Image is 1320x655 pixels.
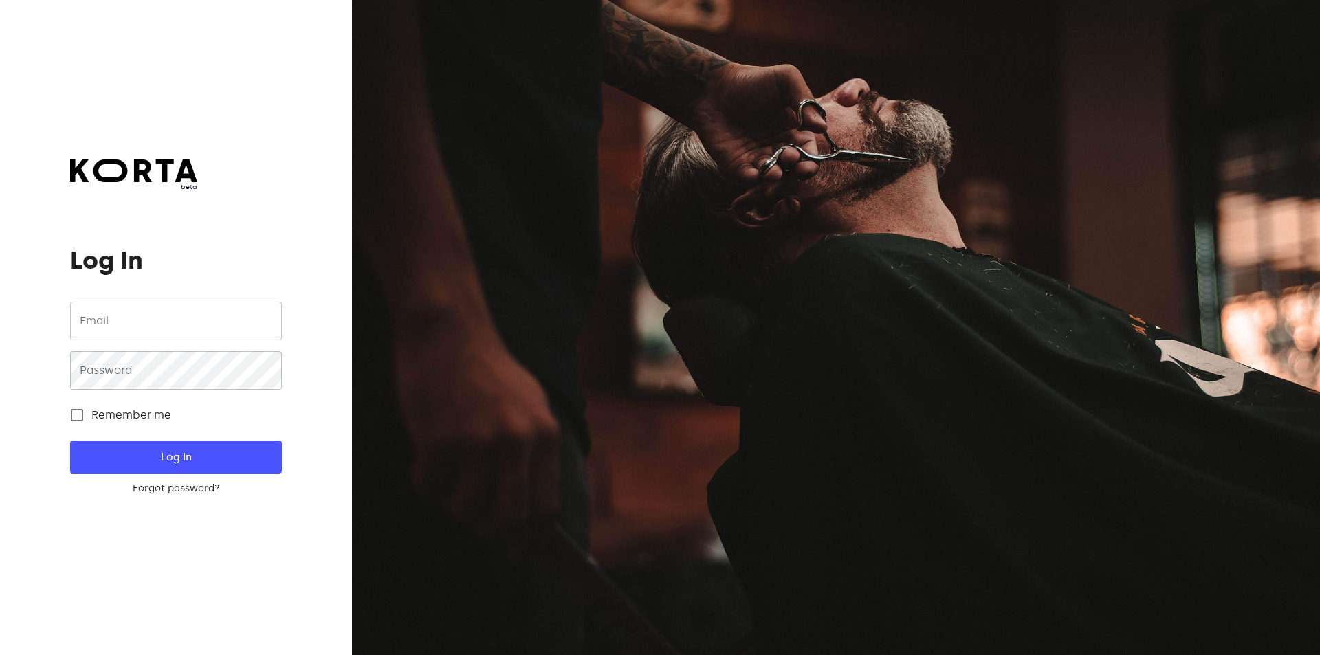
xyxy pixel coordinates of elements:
span: Log In [92,448,259,466]
span: beta [70,182,197,192]
h1: Log In [70,247,281,274]
span: Remember me [91,407,171,423]
img: Korta [70,159,197,182]
a: Forgot password? [70,482,281,496]
a: beta [70,159,197,192]
button: Log In [70,441,281,474]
